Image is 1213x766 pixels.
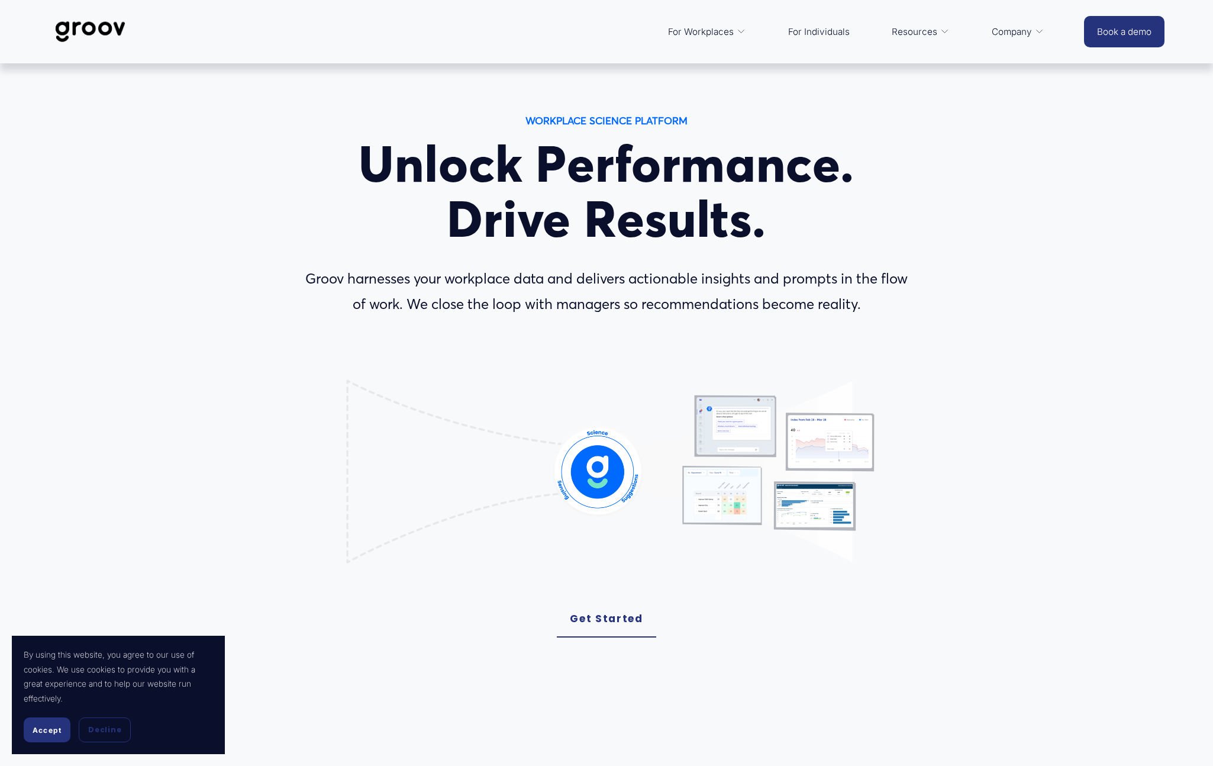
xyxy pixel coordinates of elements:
span: Company [992,24,1032,40]
h1: Unlock Performance. Drive Results. [297,137,916,247]
button: Accept [24,717,70,742]
strong: WORKPLACE SCIENCE PLATFORM [525,114,688,127]
button: Decline [79,717,131,742]
a: For Individuals [782,18,856,46]
a: folder dropdown [886,18,956,46]
p: By using this website, you agree to our use of cookies. We use cookies to provide you with a grea... [24,648,213,706]
span: Accept [33,726,62,735]
img: Groov | Workplace Science Platform | Unlock Performance | Drive Results [49,12,132,52]
a: Book a demo [1084,16,1164,47]
a: folder dropdown [662,18,752,46]
span: For Workplaces [668,24,734,40]
span: Decline [88,725,121,735]
section: Cookie banner [12,636,225,754]
a: folder dropdown [986,18,1050,46]
a: Get Started [557,601,656,638]
span: Resources [892,24,937,40]
p: Groov harnesses your workplace data and delivers actionable insights and prompts in the flow of w... [297,266,916,317]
